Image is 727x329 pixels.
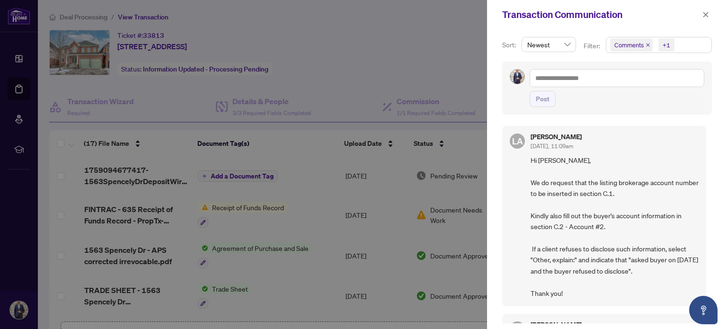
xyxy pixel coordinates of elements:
[646,43,650,47] span: close
[531,155,699,299] span: Hi [PERSON_NAME], We do request that the listing brokerage account number to be inserted in secti...
[610,38,653,52] span: Comments
[510,70,524,84] img: Profile Icon
[531,142,573,150] span: [DATE], 11:09am
[512,134,523,148] span: LA
[689,296,718,324] button: Open asap
[531,133,582,140] h5: [PERSON_NAME]
[584,41,602,51] p: Filter:
[527,37,570,52] span: Newest
[502,8,700,22] div: Transaction Communication
[502,40,518,50] p: Sort:
[530,91,556,107] button: Post
[614,40,644,50] span: Comments
[531,321,582,328] h5: [PERSON_NAME]
[702,11,709,18] span: close
[663,40,670,50] div: +1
